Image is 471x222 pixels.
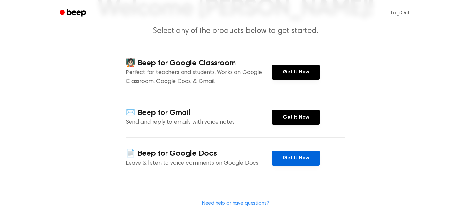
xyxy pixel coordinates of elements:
p: Leave & listen to voice comments on Google Docs [126,159,272,168]
p: Perfect for teachers and students. Works on Google Classroom, Google Docs, & Gmail. [126,69,272,86]
a: Get It Now [272,110,320,125]
h4: ✉️ Beep for Gmail [126,107,272,118]
a: Get It Now [272,151,320,166]
a: Beep [55,7,92,20]
a: Get It Now [272,65,320,80]
h4: 📄 Beep for Google Docs [126,148,272,159]
p: Select any of the products below to get started. [110,26,361,37]
p: Send and reply to emails with voice notes [126,118,272,127]
a: Log Out [384,5,416,21]
h4: 🧑🏻‍🏫 Beep for Google Classroom [126,58,272,69]
a: Need help or have questions? [202,201,269,206]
